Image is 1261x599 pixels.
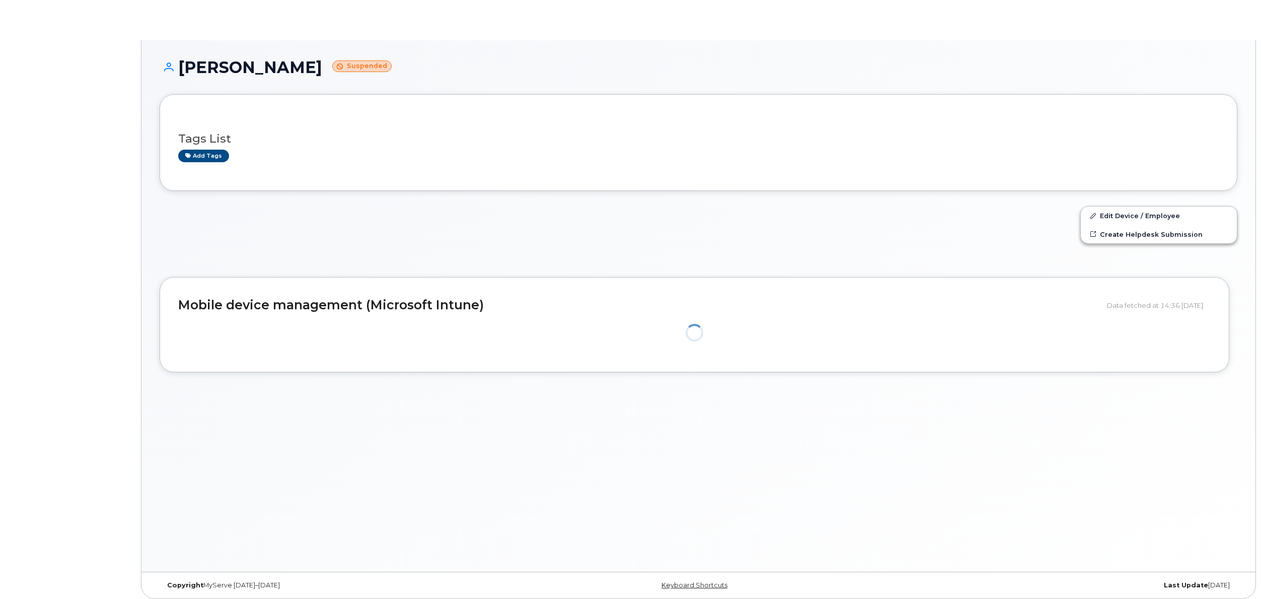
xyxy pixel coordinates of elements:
[160,581,519,589] div: MyServe [DATE]–[DATE]
[332,60,392,72] small: Suspended
[878,581,1237,589] div: [DATE]
[167,581,203,589] strong: Copyright
[1081,207,1237,225] a: Edit Device / Employee
[160,58,1237,76] h1: [PERSON_NAME]
[178,298,1099,312] h2: Mobile device management (Microsoft Intune)
[1081,225,1237,243] a: Create Helpdesk Submission
[178,132,1219,145] h3: Tags List
[178,150,229,162] a: Add tags
[1164,581,1208,589] strong: Last Update
[1107,296,1211,315] div: Data fetched at 14:36 [DATE]
[661,581,727,589] a: Keyboard Shortcuts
